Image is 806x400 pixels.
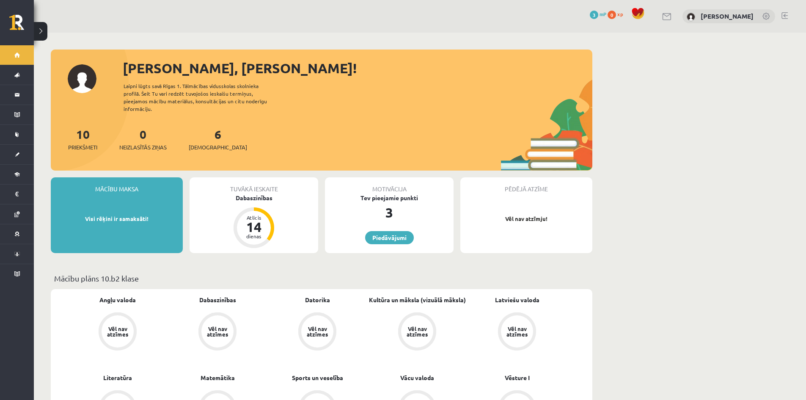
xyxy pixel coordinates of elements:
[199,295,236,304] a: Dabaszinības
[505,373,530,382] a: Vēsture I
[54,273,589,284] p: Mācību plāns 10.b2 klase
[68,127,97,152] a: 10Priekšmeti
[51,177,183,193] div: Mācību maksa
[241,220,267,234] div: 14
[241,215,267,220] div: Atlicis
[168,312,267,352] a: Vēl nav atzīmes
[201,373,235,382] a: Matemātika
[305,295,330,304] a: Datorika
[325,193,454,202] div: Tev pieejamie punkti
[325,202,454,223] div: 3
[68,312,168,352] a: Vēl nav atzīmes
[701,12,754,20] a: [PERSON_NAME]
[119,127,167,152] a: 0Neizlasītās ziņas
[495,295,539,304] a: Latviešu valoda
[241,234,267,239] div: dienas
[590,11,606,17] a: 3 mP
[465,215,588,223] p: Vēl nav atzīmju!
[9,15,34,36] a: Rīgas 1. Tālmācības vidusskola
[99,295,136,304] a: Angļu valoda
[505,326,529,337] div: Vēl nav atzīmes
[189,143,247,152] span: [DEMOGRAPHIC_DATA]
[267,312,367,352] a: Vēl nav atzīmes
[405,326,429,337] div: Vēl nav atzīmes
[325,177,454,193] div: Motivācija
[292,373,343,382] a: Sports un veselība
[600,11,606,17] span: mP
[190,177,318,193] div: Tuvākā ieskaite
[305,326,329,337] div: Vēl nav atzīmes
[190,193,318,202] div: Dabaszinības
[608,11,616,19] span: 0
[123,58,592,78] div: [PERSON_NAME], [PERSON_NAME]!
[400,373,434,382] a: Vācu valoda
[106,326,129,337] div: Vēl nav atzīmes
[119,143,167,152] span: Neizlasītās ziņas
[206,326,229,337] div: Vēl nav atzīmes
[460,177,592,193] div: Pēdējā atzīme
[365,231,414,244] a: Piedāvājumi
[369,295,466,304] a: Kultūra un māksla (vizuālā māksla)
[367,312,467,352] a: Vēl nav atzīmes
[55,215,179,223] p: Visi rēķini ir samaksāti!
[467,312,567,352] a: Vēl nav atzīmes
[103,373,132,382] a: Literatūra
[608,11,627,17] a: 0 xp
[590,11,598,19] span: 3
[124,82,282,113] div: Laipni lūgts savā Rīgas 1. Tālmācības vidusskolas skolnieka profilā. Šeit Tu vari redzēt tuvojošo...
[190,193,318,249] a: Dabaszinības Atlicis 14 dienas
[189,127,247,152] a: 6[DEMOGRAPHIC_DATA]
[617,11,623,17] span: xp
[687,13,695,21] img: Marko Osemļjaks
[68,143,97,152] span: Priekšmeti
